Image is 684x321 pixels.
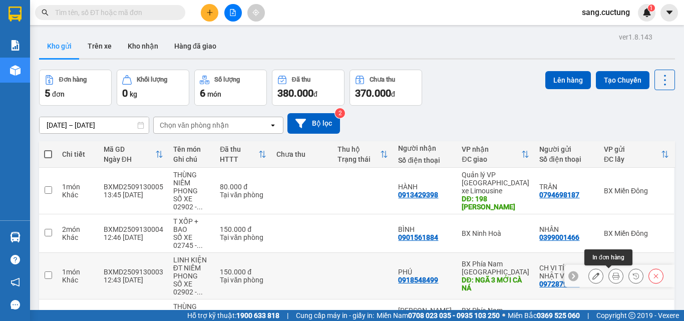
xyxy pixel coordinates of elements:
span: ... [197,203,203,211]
span: environment [5,56,12,63]
strong: 0708 023 035 - 0935 103 250 [408,311,500,319]
div: In đơn hàng [584,249,632,265]
div: 80.000 đ [220,183,266,191]
button: Kho gửi [39,34,80,58]
button: Chưa thu370.000đ [350,70,422,106]
button: aim [247,4,265,22]
button: Kho nhận [120,34,166,58]
div: Số điện thoại [398,156,452,164]
input: Select a date range. [40,117,149,133]
div: ver 1.8.143 [619,32,652,43]
button: caret-down [660,4,678,22]
div: BX Ninh Hoà [462,229,529,237]
div: ĐC giao [462,155,521,163]
div: BXMD2509130004 [104,225,163,233]
div: VP nhận [462,145,521,153]
input: Tìm tên, số ĐT hoặc mã đơn [55,7,173,18]
div: Đơn hàng [59,76,87,83]
img: solution-icon [10,40,21,51]
div: BÌNH [398,225,452,233]
div: TRÂN [539,183,593,191]
span: copyright [628,312,635,319]
span: ... [197,241,203,249]
div: Khác [62,276,94,284]
div: 2 món [62,225,94,233]
img: icon-new-feature [642,8,651,17]
div: CH VI TÍNH NHẬT VƯỢNG [539,264,593,280]
span: caret-down [665,8,674,17]
span: aim [252,9,259,16]
span: | [587,310,589,321]
button: Bộ lọc [287,113,340,134]
div: Người nhận [398,144,452,152]
div: Chưa thu [276,150,327,158]
button: Tạo Chuyến [596,71,649,89]
div: BXMD2509130005 [104,183,163,191]
div: Người gửi [539,145,593,153]
span: file-add [229,9,236,16]
span: món [207,90,221,98]
div: Tại văn phòng [220,233,266,241]
div: 150.000 đ [220,268,266,276]
div: BX Phía Nam [GEOGRAPHIC_DATA] [462,260,529,276]
div: THÙNG XỐP LỚN [173,302,210,318]
div: 12:43 [DATE] [104,276,163,284]
div: 1 món [62,183,94,191]
div: Đã thu [292,76,310,83]
strong: 1900 633 818 [236,311,279,319]
button: Lên hàng [545,71,591,89]
span: message [11,300,20,309]
button: file-add [224,4,242,22]
div: Chi tiết [62,150,94,158]
span: 1 [649,5,653,12]
div: Khác [62,233,94,241]
th: Toggle SortBy [457,141,534,168]
span: đ [313,90,317,98]
div: BX Miền Đông [604,229,669,237]
img: warehouse-icon [10,65,21,76]
div: Thu hộ [337,145,381,153]
li: Cúc Tùng [5,5,145,24]
button: Đơn hàng5đơn [39,70,112,106]
sup: 1 [648,5,655,12]
span: 6 [200,87,205,99]
span: | [287,310,288,321]
span: 5 [45,87,50,99]
button: Trên xe [80,34,120,58]
div: 0972879813 [539,280,579,288]
th: Toggle SortBy [215,141,271,168]
div: Đã thu [220,145,258,153]
div: Tại văn phòng [220,191,266,199]
svg: open [269,121,277,129]
div: LINH KIỆN ĐT NIÊM PHONG [173,256,210,280]
span: sang.cuctung [574,6,638,19]
div: Sửa đơn hàng [588,268,603,283]
div: Trạng thái [337,155,381,163]
div: PHÚ [398,268,452,276]
span: Miền Nam [377,310,500,321]
img: warehouse-icon [10,232,21,242]
div: Chọn văn phòng nhận [160,120,229,130]
span: đ [391,90,395,98]
button: Hàng đã giao [166,34,224,58]
div: Quản lý VP [GEOGRAPHIC_DATA] xe Limousine [462,171,529,195]
span: plus [206,9,213,16]
span: ... [197,288,203,296]
div: 0399001466 [539,233,579,241]
th: Toggle SortBy [99,141,168,168]
button: Khối lượng0kg [117,70,189,106]
div: 0913429398 [398,191,438,199]
button: plus [201,4,218,22]
span: kg [130,90,137,98]
th: Toggle SortBy [599,141,674,168]
div: Tên món [173,145,210,153]
div: ĐC lấy [604,155,661,163]
div: 0794698187 [539,191,579,199]
div: 0901561884 [398,233,438,241]
div: NHÂN [539,225,593,233]
button: Số lượng6món [194,70,267,106]
div: 150.000 đ [220,225,266,233]
span: notification [11,277,20,287]
div: Khác [62,191,94,199]
div: Số điện thoại [539,155,593,163]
